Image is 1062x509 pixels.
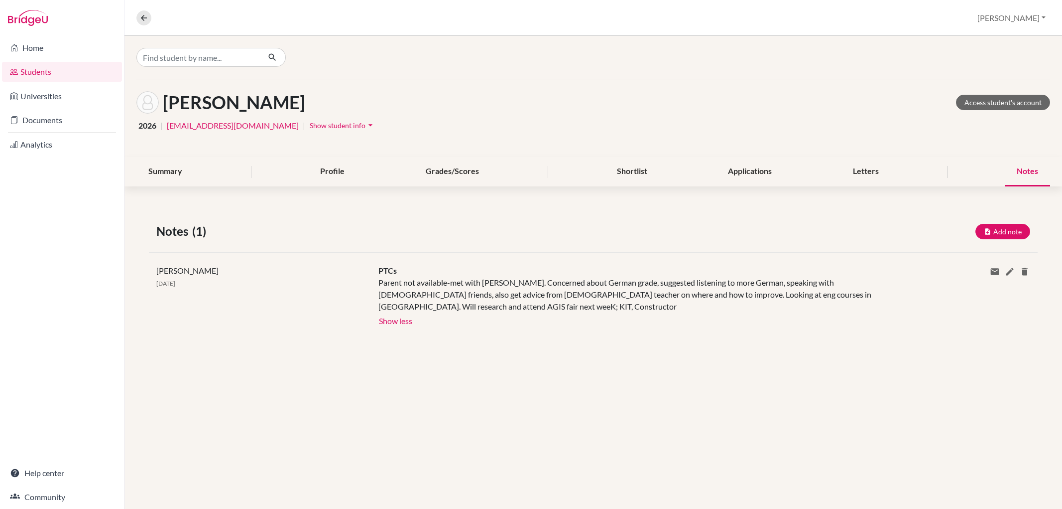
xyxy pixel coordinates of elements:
[156,280,175,287] span: [DATE]
[975,224,1030,239] button: Add note
[2,86,122,106] a: Universities
[605,157,659,186] div: Shortlist
[716,157,784,186] div: Applications
[2,487,122,507] a: Community
[414,157,491,186] div: Grades/Scores
[136,48,260,67] input: Find student by name...
[136,157,194,186] div: Summary
[163,92,305,113] h1: [PERSON_NAME]
[167,120,299,132] a: [EMAIL_ADDRESS][DOMAIN_NAME]
[2,62,122,82] a: Students
[2,135,122,155] a: Analytics
[303,120,305,132] span: |
[378,313,413,328] button: Show less
[2,38,122,58] a: Home
[192,222,210,240] span: (1)
[310,121,365,130] span: Show student info
[378,277,882,313] div: Parent not available-met with [PERSON_NAME]. Concerned about German grade, suggested listening to...
[365,120,375,130] i: arrow_drop_down
[8,10,48,26] img: Bridge-U
[138,120,156,132] span: 2026
[156,222,192,240] span: Notes
[2,463,122,483] a: Help center
[2,110,122,130] a: Documents
[156,266,219,275] span: [PERSON_NAME]
[308,157,356,186] div: Profile
[956,95,1050,110] a: Access student's account
[309,118,376,133] button: Show student infoarrow_drop_down
[160,120,163,132] span: |
[973,8,1050,27] button: [PERSON_NAME]
[1005,157,1050,186] div: Notes
[378,266,397,275] span: PTCs
[136,91,159,114] img: Hyungeon Chung's avatar
[841,157,891,186] div: Letters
